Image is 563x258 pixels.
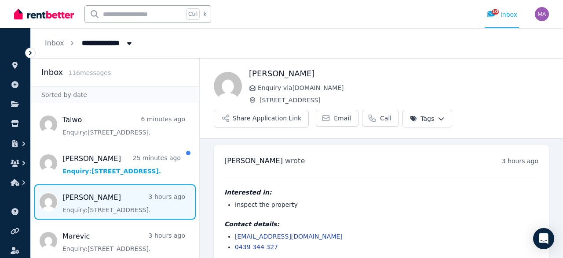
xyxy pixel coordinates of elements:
a: Call [362,110,399,127]
div: Inbox [486,10,517,19]
span: [PERSON_NAME] [224,157,283,165]
div: Sorted by date [31,86,199,103]
span: Enquiry via [DOMAIN_NAME] [258,83,549,92]
span: Ctrl [186,8,200,20]
h4: Interested in: [224,188,538,197]
h4: Contact details: [224,220,538,228]
a: 0439 344 327 [235,243,278,251]
div: Open Intercom Messenger [533,228,554,249]
h2: Inbox [41,66,63,79]
span: Tags [410,114,434,123]
a: Marevic3 hours agoEnquiry:[STREET_ADDRESS]. [62,231,185,253]
a: Email [316,110,358,127]
span: 10 [492,9,499,15]
span: [STREET_ADDRESS] [260,96,549,105]
nav: Breadcrumb [31,28,148,58]
a: Taiwo6 minutes agoEnquiry:[STREET_ADDRESS]. [62,115,185,137]
span: Email [334,114,351,123]
span: Call [380,114,391,123]
li: Inspect the property [235,200,538,209]
button: Tags [402,110,452,127]
img: Lilian Zielinski [214,72,242,100]
h1: [PERSON_NAME] [249,67,549,80]
img: RentBetter [14,7,74,21]
span: k [203,11,206,18]
a: [PERSON_NAME]25 minutes agoEnquiry:[STREET_ADDRESS]. [62,153,181,176]
a: [PERSON_NAME]3 hours agoEnquiry:[STREET_ADDRESS]. [62,192,185,214]
button: Share Application Link [214,110,309,127]
span: 116 message s [68,69,111,76]
span: wrote [285,157,305,165]
time: 3 hours ago [502,157,538,165]
a: [EMAIL_ADDRESS][DOMAIN_NAME] [235,233,343,240]
a: Inbox [45,39,64,47]
img: Matthew [535,7,549,21]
